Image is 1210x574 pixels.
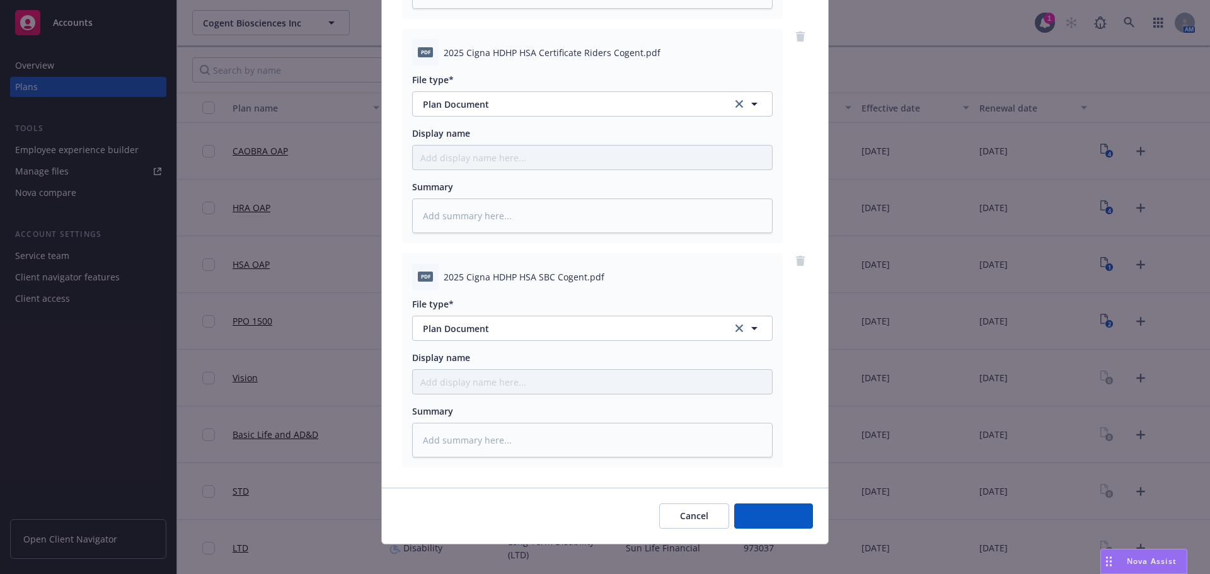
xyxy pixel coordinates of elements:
[412,405,453,417] span: Summary
[412,127,470,139] span: Display name
[1100,549,1187,574] button: Nova Assist
[423,98,715,111] span: Plan Document
[734,503,813,529] button: Add files
[413,370,772,394] input: Add display name here...
[413,146,772,169] input: Add display name here...
[793,29,808,44] a: remove
[793,253,808,268] a: remove
[412,298,454,310] span: File type*
[418,47,433,57] span: pdf
[444,270,604,284] span: 2025 Cigna HDHP HSA SBC Cogent.pdf
[659,503,729,529] button: Cancel
[423,322,715,335] span: Plan Document
[412,316,773,341] button: Plan Documentclear selection
[680,510,708,522] span: Cancel
[1127,556,1177,566] span: Nova Assist
[412,181,453,193] span: Summary
[444,46,660,59] span: 2025 Cigna HDHP HSA Certificate Riders Cogent.pdf
[418,272,433,281] span: pdf
[732,321,747,336] a: clear selection
[732,96,747,112] a: clear selection
[755,510,792,522] span: Add files
[1101,549,1117,573] div: Drag to move
[412,352,470,364] span: Display name
[412,74,454,86] span: File type*
[412,91,773,117] button: Plan Documentclear selection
